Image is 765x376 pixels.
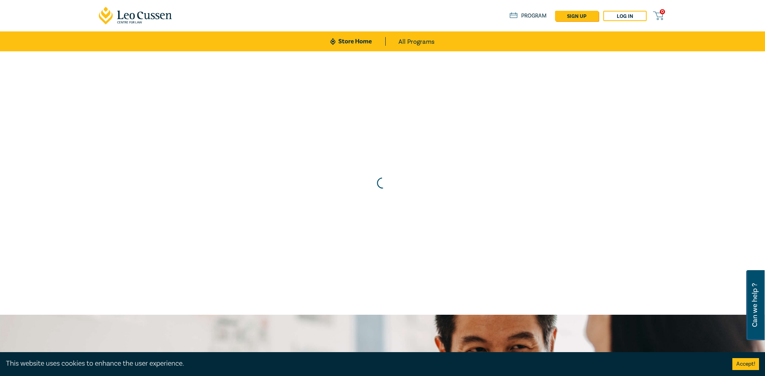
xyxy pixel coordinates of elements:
[398,31,435,51] a: All Programs
[6,358,720,369] div: This website uses cookies to enhance the user experience.
[510,12,547,20] a: Program
[330,37,386,46] a: Store Home
[555,11,598,21] a: sign up
[732,358,759,370] button: Accept cookies
[751,275,759,335] span: Can we help ?
[660,9,665,14] span: 0
[603,11,647,21] a: Log in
